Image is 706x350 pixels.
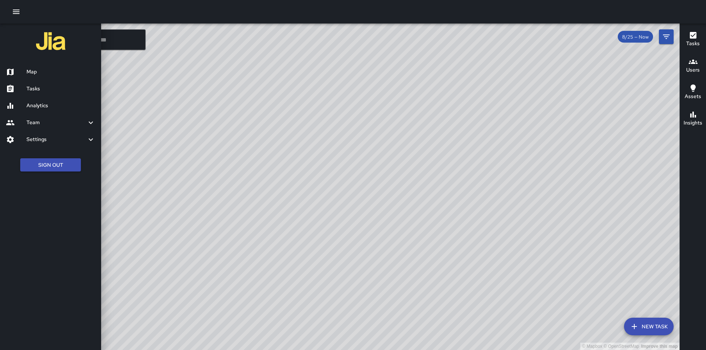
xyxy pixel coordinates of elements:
[26,136,86,144] h6: Settings
[36,26,65,56] img: jia-logo
[685,93,701,101] h6: Assets
[684,119,702,127] h6: Insights
[624,318,674,335] button: New Task
[26,102,95,110] h6: Analytics
[26,68,95,76] h6: Map
[686,66,700,74] h6: Users
[20,158,81,172] button: Sign Out
[26,119,86,127] h6: Team
[686,40,700,48] h6: Tasks
[26,85,95,93] h6: Tasks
